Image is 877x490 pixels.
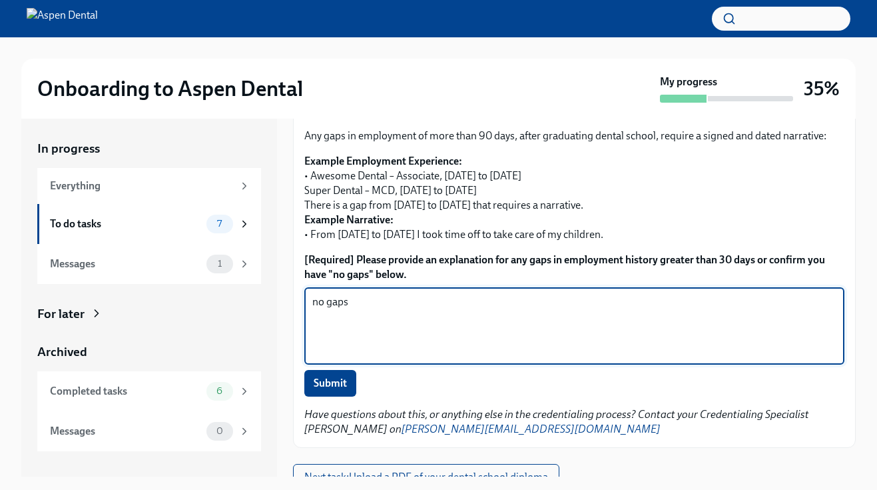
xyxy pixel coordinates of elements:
[50,424,201,439] div: Messages
[304,154,844,242] p: • Awesome Dental – Associate, [DATE] to [DATE] Super Dental – MCD, [DATE] to [DATE] There is a ga...
[804,77,840,101] h3: 35%
[304,370,356,397] button: Submit
[50,217,201,231] div: To do tasks
[314,377,347,390] span: Submit
[304,253,844,282] label: [Required] Please provide an explanation for any gaps in employment history greater than 30 days ...
[209,219,230,229] span: 7
[208,426,231,436] span: 0
[50,179,233,193] div: Everything
[37,305,261,323] a: For later
[37,168,261,204] a: Everything
[37,140,261,157] a: In progress
[27,8,98,29] img: Aspen Dental
[50,257,201,271] div: Messages
[37,411,261,451] a: Messages0
[37,244,261,284] a: Messages1
[304,155,462,167] strong: Example Employment Experience:
[37,75,303,102] h2: Onboarding to Aspen Dental
[50,384,201,399] div: Completed tasks
[210,259,230,269] span: 1
[37,343,261,361] a: Archived
[660,75,717,89] strong: My progress
[208,386,230,396] span: 6
[304,129,844,143] p: Any gaps in employment of more than 90 days, after graduating dental school, require a signed and...
[37,305,85,323] div: For later
[402,423,661,435] a: [PERSON_NAME][EMAIL_ADDRESS][DOMAIN_NAME]
[312,294,836,358] textarea: no gaps
[37,371,261,411] a: Completed tasks6
[304,471,548,484] span: Next task : Upload a PDF of your dental school diploma
[304,213,394,226] strong: Example Narrative:
[37,204,261,244] a: To do tasks7
[304,408,809,435] em: Have questions about this, or anything else in the credentialing process? Contact your Credential...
